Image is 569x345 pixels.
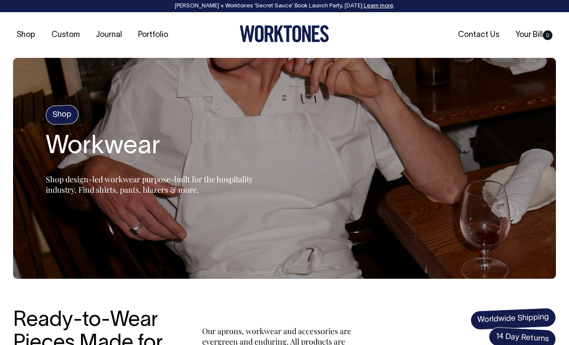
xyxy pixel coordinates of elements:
a: Your Bill0 [512,28,556,42]
a: Contact Us [454,28,503,42]
h2: Workwear [46,133,264,161]
span: 0 [543,30,552,40]
a: Journal [92,28,125,42]
span: Shop design-led workwear purpose-built for the hospitality industry. Find shirts, pants, blazers ... [46,174,253,195]
a: Shop [13,28,39,42]
a: Custom [48,28,83,42]
div: [PERSON_NAME] × Worktones ‘Secret Sauce’ Book Launch Party, [DATE]. . [9,3,560,9]
span: Worldwide Shipping [470,308,556,330]
a: Learn more [364,3,393,9]
h4: Shop [45,105,79,125]
a: Portfolio [135,28,172,42]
